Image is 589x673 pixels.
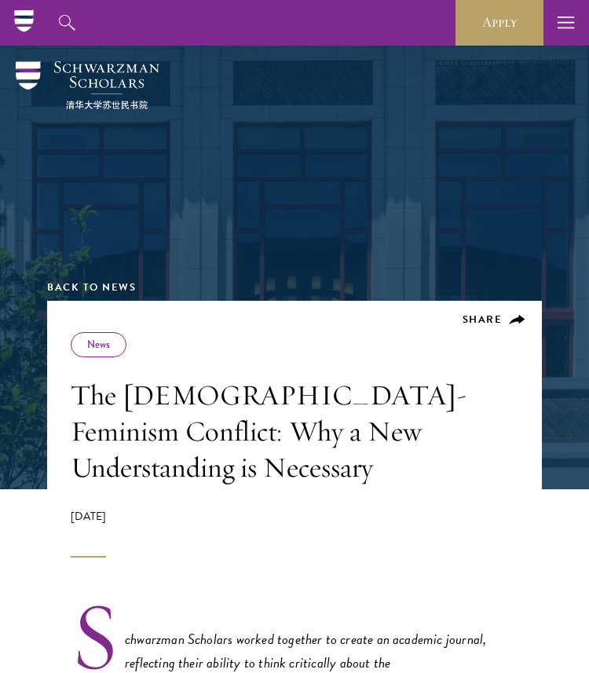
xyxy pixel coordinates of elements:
button: Share [463,313,526,327]
h1: The [DEMOGRAPHIC_DATA]-Feminism Conflict: Why a New Understanding is Necessary [71,377,518,485]
span: Share [463,312,503,327]
div: [DATE] [71,509,518,558]
img: Schwarzman Scholars [16,61,159,109]
a: News [87,337,110,352]
a: Back to News [47,280,136,295]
